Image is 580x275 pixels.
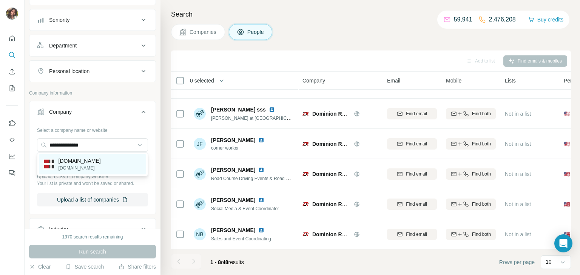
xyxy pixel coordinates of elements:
[6,81,18,95] button: My lists
[258,227,264,233] img: LinkedIn logo
[564,200,570,208] span: 🇺🇸
[211,115,302,121] span: [PERSON_NAME] at [GEOGRAPHIC_DATA]
[546,258,552,266] p: 10
[564,140,570,148] span: 🇺🇸
[387,138,437,150] button: Find email
[6,8,18,20] img: Avatar
[6,166,18,180] button: Feedback
[302,201,309,207] img: Logo of Dominion Raceway AND Entertainment
[171,9,571,20] h4: Search
[387,168,437,180] button: Find email
[211,236,271,241] span: Sales and Event Coordinating
[446,138,496,150] button: Find both
[194,108,206,120] img: Avatar
[65,263,104,270] button: Save search
[6,48,18,62] button: Search
[387,77,400,84] span: Email
[387,229,437,240] button: Find email
[312,231,410,237] span: Dominion Raceway AND Entertainment
[406,201,427,208] span: Find email
[194,198,206,210] img: Avatar
[211,226,255,234] span: [PERSON_NAME]
[210,259,221,265] span: 1 - 8
[37,193,148,206] button: Upload a list of companies
[564,231,570,238] span: 🇺🇸
[446,199,496,210] button: Find both
[190,28,217,36] span: Companies
[211,175,317,181] span: Road Course Driving Events & Road Course Rentals
[194,138,206,150] div: JF
[221,259,225,265] span: of
[258,137,264,143] img: LinkedIn logo
[564,110,570,118] span: 🇺🇸
[29,37,156,55] button: Department
[269,107,275,113] img: LinkedIn logo
[37,180,148,187] p: Your list is private and won't be saved or shared.
[62,234,123,240] div: 1970 search results remaining
[211,166,255,174] span: [PERSON_NAME]
[499,258,535,266] span: Rows per page
[29,220,156,238] button: Industry
[312,141,410,147] span: Dominion Raceway AND Entertainment
[258,197,264,203] img: LinkedIn logo
[211,136,255,144] span: [PERSON_NAME]
[406,231,427,238] span: Find email
[406,141,427,147] span: Find email
[247,28,265,36] span: People
[119,263,156,270] button: Share filters
[190,77,214,84] span: 0 selected
[211,206,279,211] span: Social Media & Event Coordinator
[312,111,410,117] span: Dominion Raceway AND Entertainment
[446,108,496,119] button: Find both
[49,67,89,75] div: Personal location
[302,171,309,177] img: Logo of Dominion Raceway AND Entertainment
[528,14,563,25] button: Buy credits
[505,141,531,147] span: Not in a list
[194,228,206,240] div: NB
[302,111,309,117] img: Logo of Dominion Raceway AND Entertainment
[6,116,18,130] button: Use Surfe on LinkedIn
[406,110,427,117] span: Find email
[194,168,206,180] img: Avatar
[302,231,309,237] img: Logo of Dominion Raceway AND Entertainment
[29,11,156,29] button: Seniority
[49,225,68,233] div: Industry
[505,171,531,177] span: Not in a list
[446,229,496,240] button: Find both
[49,108,72,116] div: Company
[472,110,491,117] span: Find both
[312,171,410,177] span: Dominion Raceway AND Entertainment
[302,77,325,84] span: Company
[211,145,273,151] span: corner worker
[505,231,531,237] span: Not in a list
[49,16,69,24] div: Seniority
[211,106,266,113] span: [PERSON_NAME] sss
[210,259,244,265] span: results
[211,196,255,204] span: [PERSON_NAME]
[387,199,437,210] button: Find email
[29,103,156,124] button: Company
[554,234,572,252] div: Open Intercom Messenger
[29,62,156,80] button: Personal location
[6,32,18,45] button: Quick start
[43,159,54,170] img: donhamilton.com
[505,111,531,117] span: Not in a list
[49,42,77,49] div: Department
[59,157,101,165] p: [DOMAIN_NAME]
[29,90,156,96] p: Company information
[472,231,491,238] span: Find both
[6,133,18,147] button: Use Surfe API
[472,201,491,208] span: Find both
[505,201,531,207] span: Not in a list
[29,263,51,270] button: Clear
[489,15,516,24] p: 2,476,208
[312,201,410,207] span: Dominion Raceway AND Entertainment
[446,168,496,180] button: Find both
[258,167,264,173] img: LinkedIn logo
[302,141,309,147] img: Logo of Dominion Raceway AND Entertainment
[37,173,148,180] p: Upload a CSV of company websites.
[472,141,491,147] span: Find both
[6,150,18,163] button: Dashboard
[211,86,282,91] span: Assistant Communications Director
[564,170,570,178] span: 🇺🇸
